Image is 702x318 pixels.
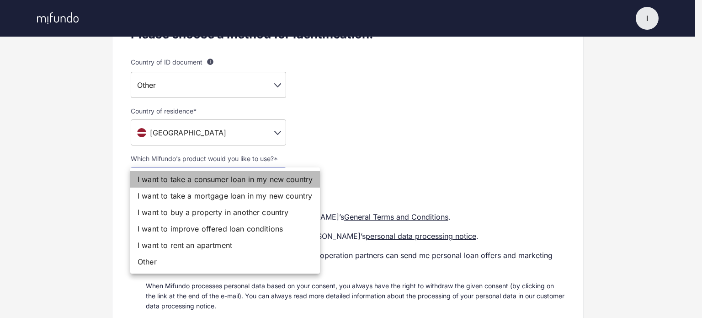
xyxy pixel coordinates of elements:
[130,221,320,237] li: I want to improve offered loan conditions
[130,188,320,204] li: I want to take a mortgage loan in my new country
[130,204,320,221] li: I want to buy a property in another country
[130,237,320,253] li: I want to rent an apartment
[130,171,320,188] li: I want to take a consumer loan in my new country
[130,253,320,270] li: Other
